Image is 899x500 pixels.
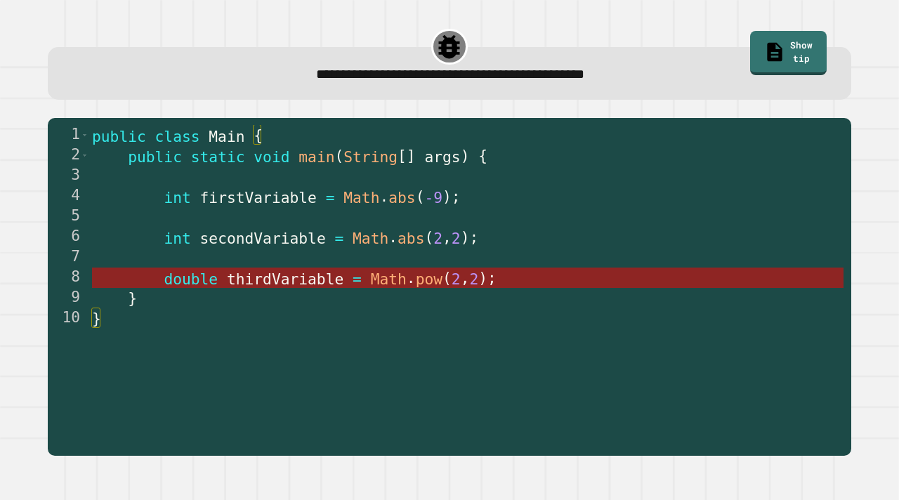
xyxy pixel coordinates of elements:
span: Math [344,188,380,206]
span: pow [416,270,442,287]
div: 10 [48,308,89,329]
span: firstVariable [200,188,317,206]
span: = [353,270,362,287]
div: 6 [48,227,89,247]
a: Show tip [750,31,827,75]
span: 2 [434,229,443,246]
span: String [344,147,398,165]
span: 2 [470,270,479,287]
span: 2 [452,270,461,287]
span: int [164,229,191,246]
div: 7 [48,247,89,268]
span: void [254,147,290,165]
span: Math [353,229,388,246]
span: -9 [425,188,443,206]
span: args [425,147,461,165]
span: Toggle code folding, rows 1 through 10 [81,125,88,145]
span: public [92,127,146,145]
div: 4 [48,186,89,206]
span: double [164,270,218,287]
span: = [326,188,335,206]
span: thirdVariable [227,270,343,287]
span: main [299,147,335,165]
span: 2 [452,229,461,246]
span: Toggle code folding, rows 2 through 9 [81,145,88,166]
span: class [155,127,200,145]
div: 1 [48,125,89,145]
span: Main [209,127,245,145]
div: 8 [48,268,89,288]
span: static [191,147,245,165]
div: 9 [48,288,89,308]
span: public [129,147,183,165]
span: abs [398,229,424,246]
span: secondVariable [200,229,326,246]
div: 5 [48,206,89,227]
span: = [335,229,344,246]
span: Math [371,270,407,287]
div: 3 [48,166,89,186]
div: 2 [48,145,89,166]
span: abs [389,188,416,206]
span: int [164,188,191,206]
